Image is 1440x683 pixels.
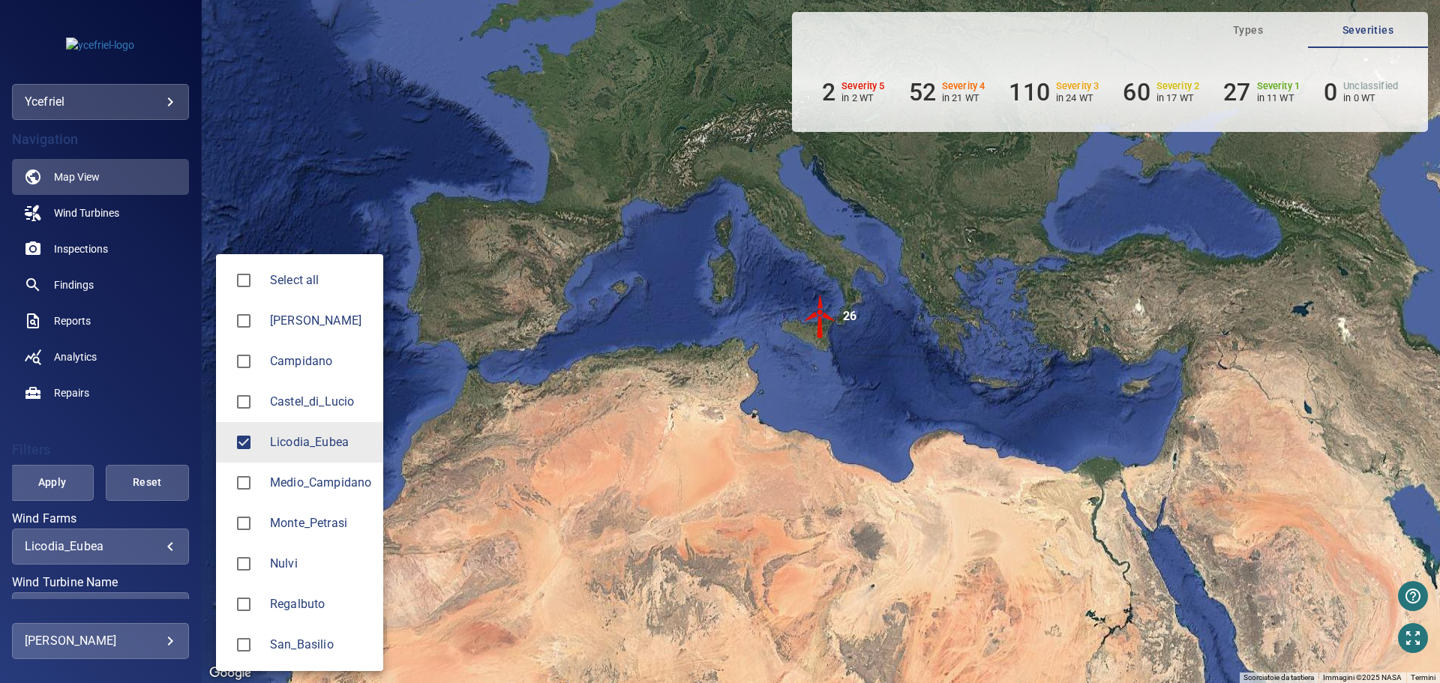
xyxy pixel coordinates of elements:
span: Select all [270,271,371,289]
div: Wind Farms Medio_Campidano [270,474,371,492]
span: Campidano [228,346,259,377]
span: Monte_Petrasi [270,514,371,532]
span: San_Basilio [270,636,371,654]
span: Licodia_Eubea [228,427,259,458]
ul: Licodia_Eubea [216,254,383,671]
div: Wind Farms Callari [270,312,371,330]
span: [PERSON_NAME] [270,312,371,330]
span: Nulvi [270,555,371,573]
span: San_Basilio [228,629,259,661]
div: Wind Farms Monte_Petrasi [270,514,371,532]
div: Wind Farms Campidano [270,352,371,370]
span: Nulvi [228,548,259,580]
div: Wind Farms Regalbuto [270,595,371,613]
span: Regalbuto [270,595,371,613]
div: Wind Farms Castel_di_Lucio [270,393,371,411]
div: Wind Farms San_Basilio [270,636,371,654]
div: Wind Farms Licodia_Eubea [270,433,371,451]
span: Licodia_Eubea [270,433,371,451]
span: Regalbuto [228,589,259,620]
span: Monte_Petrasi [228,508,259,539]
span: Medio_Campidano [228,467,259,499]
span: Campidano [270,352,371,370]
span: Castel_di_Lucio [270,393,371,411]
span: Medio_Campidano [270,474,371,492]
span: Castel_di_Lucio [228,386,259,418]
div: Wind Farms Nulvi [270,555,371,573]
span: Callari [228,305,259,337]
